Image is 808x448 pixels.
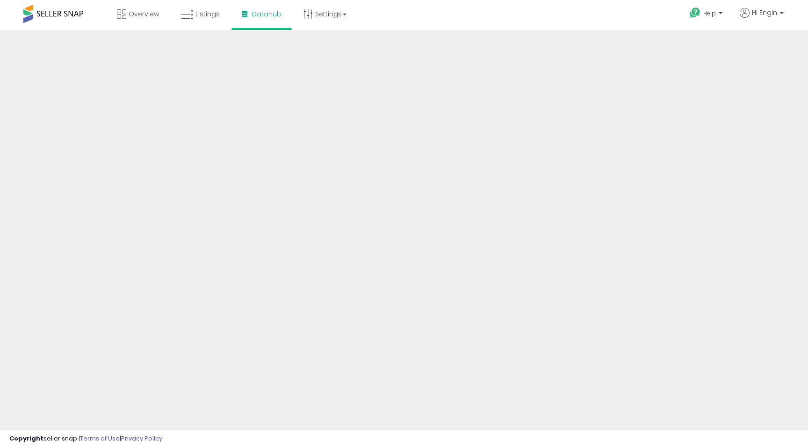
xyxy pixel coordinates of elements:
span: Help [703,9,716,17]
i: Get Help [689,7,701,19]
span: Hi Engin [752,8,777,17]
a: Hi Engin [740,8,784,29]
span: Overview [129,9,159,19]
span: Listings [195,9,220,19]
span: DataHub [252,9,281,19]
